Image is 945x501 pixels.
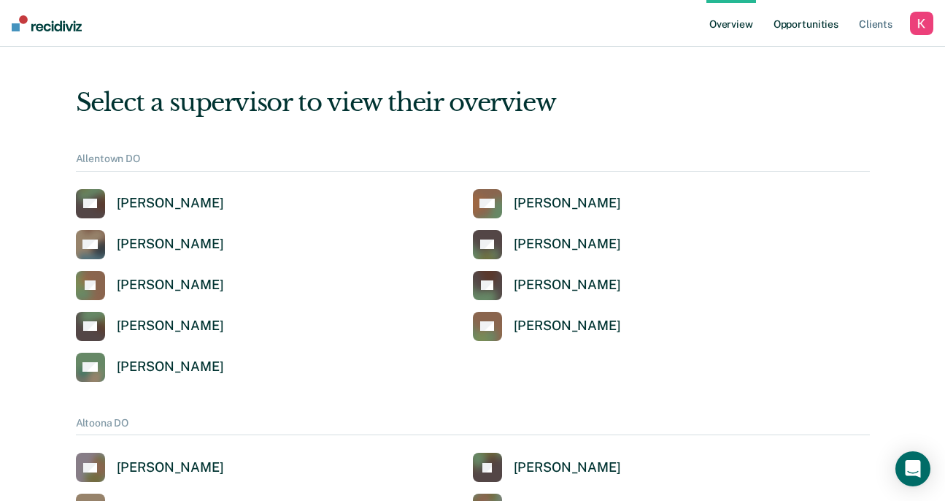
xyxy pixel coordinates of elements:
[514,236,621,253] div: [PERSON_NAME]
[473,271,621,300] a: [PERSON_NAME]
[76,189,224,218] a: [PERSON_NAME]
[76,271,224,300] a: [PERSON_NAME]
[473,312,621,341] a: [PERSON_NAME]
[76,230,224,259] a: [PERSON_NAME]
[117,236,224,253] div: [PERSON_NAME]
[12,15,82,31] img: Recidiviz
[76,153,870,172] div: Allentown DO
[473,230,621,259] a: [PERSON_NAME]
[473,189,621,218] a: [PERSON_NAME]
[895,451,930,486] div: Open Intercom Messenger
[514,195,621,212] div: [PERSON_NAME]
[76,453,224,482] a: [PERSON_NAME]
[514,277,621,294] div: [PERSON_NAME]
[117,195,224,212] div: [PERSON_NAME]
[514,318,621,334] div: [PERSON_NAME]
[117,359,224,375] div: [PERSON_NAME]
[76,88,870,118] div: Select a supervisor to view their overview
[117,318,224,334] div: [PERSON_NAME]
[117,459,224,476] div: [PERSON_NAME]
[514,459,621,476] div: [PERSON_NAME]
[76,312,224,341] a: [PERSON_NAME]
[76,353,224,382] a: [PERSON_NAME]
[473,453,621,482] a: [PERSON_NAME]
[76,417,870,436] div: Altoona DO
[117,277,224,294] div: [PERSON_NAME]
